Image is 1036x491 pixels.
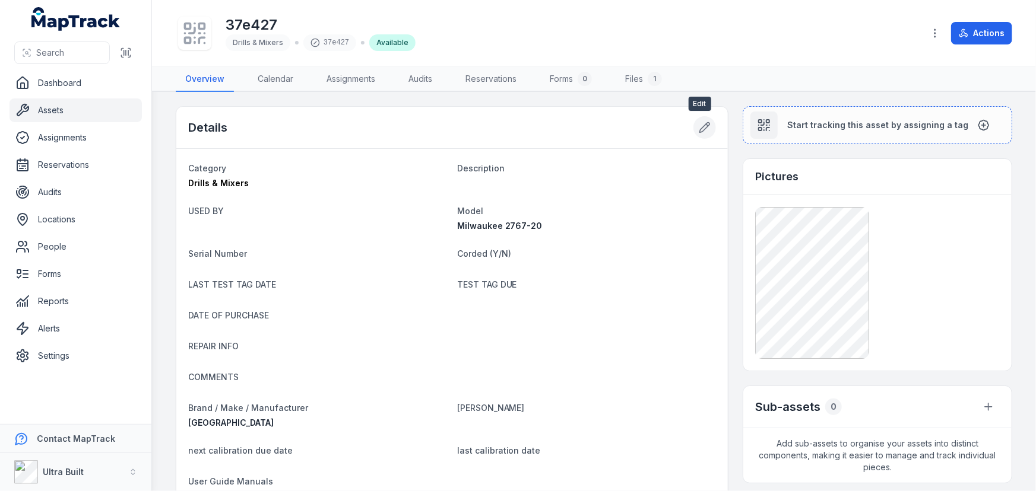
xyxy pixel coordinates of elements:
a: Reports [9,289,142,313]
a: Assignments [9,126,142,149]
span: DATE OF PURCHASE [188,310,269,320]
span: Drills & Mixers [188,178,249,188]
div: 0 [825,398,842,415]
h3: Pictures [755,168,799,185]
span: Edit [689,97,711,111]
a: Reservations [456,67,526,92]
span: Serial Number [188,248,247,259]
a: Forms0 [540,67,601,92]
span: Brand / Make / Manufacturer [188,403,308,413]
span: COMMENTS [188,372,239,382]
div: 1 [648,72,662,86]
a: Audits [399,67,442,92]
a: Reservations [9,153,142,177]
span: USED BY [188,206,224,216]
span: Start tracking this asset by assigning a tag [787,119,968,131]
h2: Details [188,119,227,136]
button: Search [14,42,110,64]
strong: Contact MapTrack [37,433,115,444]
a: People [9,235,142,259]
span: Corded (Y/N) [457,248,511,259]
a: Forms [9,262,142,286]
a: Assignments [317,67,385,92]
a: Settings [9,344,142,368]
a: MapTrack [31,7,121,31]
span: Drills & Mixers [233,38,283,47]
div: 0 [578,72,592,86]
span: Category [188,163,226,173]
span: LAST TEST TAG DATE [188,279,276,289]
div: Available [369,34,416,51]
a: Files1 [616,67,671,92]
a: Alerts [9,317,142,340]
button: Actions [951,22,1012,44]
span: TEST TAG DUE [457,279,517,289]
span: [GEOGRAPHIC_DATA] [188,417,274,428]
a: Calendar [248,67,303,92]
strong: Ultra Built [43,467,84,477]
span: Description [457,163,505,173]
span: Search [36,47,64,59]
a: Overview [176,67,234,92]
span: REPAIR INFO [188,341,239,351]
div: 37e427 [303,34,356,51]
span: User Guide Manuals [188,476,273,486]
span: next calibration due date [188,445,293,455]
a: Audits [9,180,142,204]
a: Assets [9,98,142,122]
span: Milwaukee 2767-20 [457,221,543,231]
h1: 37e427 [226,15,416,34]
a: Locations [9,208,142,231]
span: [PERSON_NAME] [457,403,525,413]
button: Start tracking this asset by assigning a tag [743,106,1012,144]
span: last calibration date [457,445,541,455]
span: Add sub-assets to organise your assets into distinct components, making it easier to manage and t... [743,428,1012,483]
a: Dashboard [9,71,142,95]
h2: Sub-assets [755,398,820,415]
span: Model [457,206,483,216]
